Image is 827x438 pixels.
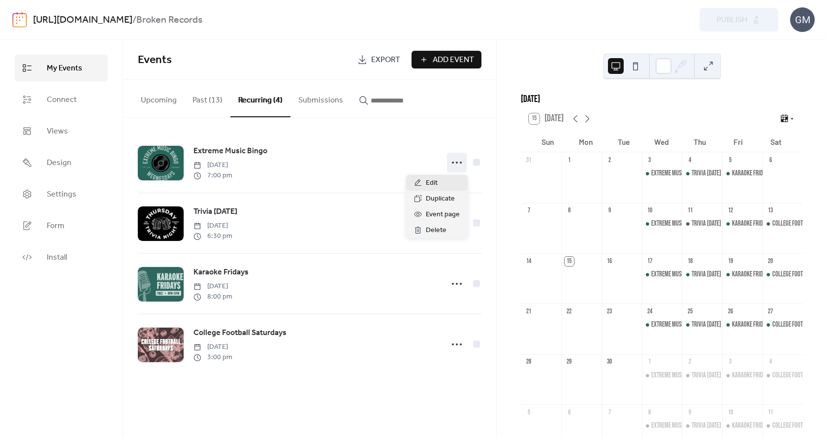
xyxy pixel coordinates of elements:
a: College Football Saturdays [193,327,286,339]
div: Karaoke Fridays [722,421,763,431]
a: Form [15,212,108,239]
div: Extreme Music Bingo [642,421,682,431]
img: logo [12,12,27,28]
span: Events [138,49,172,71]
div: Trivia [DATE] [692,168,721,178]
a: Connect [15,86,108,113]
div: Karaoke Fridays [722,270,763,279]
div: Extreme Music Bingo [642,168,682,178]
span: College Football Saturdays [193,327,286,339]
div: 28 [524,358,533,367]
div: 9 [605,206,614,215]
div: 7 [524,206,533,215]
div: 22 [565,307,573,316]
span: Connect [47,94,77,106]
div: College Football Saturdays [763,219,803,229]
div: 6 [565,408,573,417]
div: 4 [766,358,775,367]
div: Thu [681,131,719,152]
span: My Events [47,63,82,74]
div: Extreme Music Bingo [642,371,682,380]
button: Upcoming [133,80,185,116]
span: 8:00 pm [193,292,232,302]
div: 11 [766,408,775,417]
div: 7 [605,408,614,417]
div: 19 [726,257,734,266]
div: Trivia Thursday [682,219,722,229]
div: 2 [605,156,614,165]
div: Wed [643,131,681,152]
div: Trivia [DATE] [692,270,721,279]
div: Extreme Music Bingo [642,320,682,330]
span: Views [47,126,68,137]
b: Broken Records [136,11,202,30]
div: 31 [524,156,533,165]
div: 4 [686,156,695,165]
div: 21 [524,307,533,316]
div: Karaoke Fridays [722,320,763,330]
div: Trivia [DATE] [692,219,721,229]
div: Karaoke Fridays [732,320,771,330]
a: Karaoke Fridays [193,266,249,279]
div: 23 [605,307,614,316]
div: Trivia [DATE] [692,421,721,431]
span: Export [371,54,400,66]
a: Design [15,149,108,176]
div: 2 [686,358,695,367]
span: Delete [426,225,446,236]
div: Extreme Music Bingo [651,219,700,229]
a: Settings [15,181,108,207]
div: 16 [605,257,614,266]
b: / [132,11,136,30]
span: [DATE] [193,221,232,231]
div: 5 [524,408,533,417]
div: 9 [686,408,695,417]
span: [DATE] [193,160,232,170]
div: 17 [645,257,654,266]
a: Export [350,51,408,68]
div: [DATE] [521,93,803,107]
button: Add Event [412,51,481,68]
span: 7:00 pm [193,170,232,181]
div: 1 [565,156,573,165]
span: 6:30 pm [193,231,232,241]
div: 29 [565,358,573,367]
div: 20 [766,257,775,266]
span: Trivia [DATE] [193,206,237,218]
a: My Events [15,55,108,81]
div: Extreme Music Bingo [651,320,700,330]
button: Recurring (4) [230,80,290,117]
div: 6 [766,156,775,165]
a: [URL][DOMAIN_NAME] [33,11,132,30]
div: Karaoke Fridays [732,219,771,229]
div: Karaoke Fridays [732,371,771,380]
span: [DATE] [193,342,232,352]
div: Karaoke Fridays [722,371,763,380]
button: Submissions [290,80,351,116]
div: 11 [686,206,695,215]
button: Past (13) [185,80,230,116]
span: Duplicate [426,193,455,205]
span: 3:00 pm [193,352,232,363]
div: Extreme Music Bingo [651,421,700,431]
div: Trivia Thursday [682,320,722,330]
div: Trivia Thursday [682,421,722,431]
div: 27 [766,307,775,316]
a: Trivia [DATE] [193,205,237,218]
div: Karaoke Fridays [732,421,771,431]
div: Karaoke Fridays [732,168,771,178]
div: Karaoke Fridays [732,270,771,279]
div: 3 [645,156,654,165]
span: Event page [426,209,460,221]
div: Trivia [DATE] [692,320,721,330]
div: Extreme Music Bingo [651,270,700,279]
div: Trivia [DATE] [692,371,721,380]
div: 10 [645,206,654,215]
div: 30 [605,358,614,367]
div: 15 [565,257,573,266]
div: 1 [645,358,654,367]
div: Tue [605,131,643,152]
span: Karaoke Fridays [193,267,249,278]
a: Views [15,118,108,144]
